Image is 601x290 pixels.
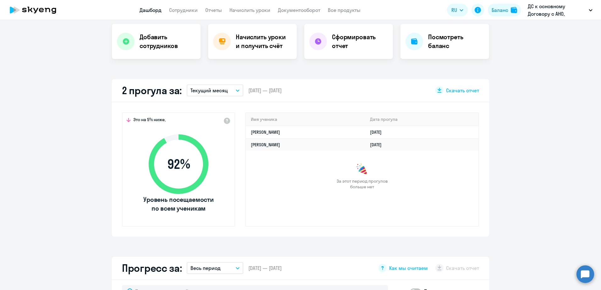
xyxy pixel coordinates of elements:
button: Весь период [187,262,243,274]
img: balance [511,7,517,13]
th: Имя ученика [246,113,365,126]
span: Скачать отчет [446,87,479,94]
a: [PERSON_NAME] [251,129,280,135]
h4: Сформировать отчет [332,33,388,50]
button: ДС к основному Договору с АНО, ХАЙДЕЛЬБЕРГЦЕМЕНТ РУС, ООО [525,3,596,18]
p: Весь период [190,264,221,272]
span: Это на 5% ниже, [133,117,166,124]
a: Документооборот [278,7,320,13]
a: Все продукты [328,7,361,13]
a: Отчеты [205,7,222,13]
span: За этот период прогулов больше нет [336,178,389,190]
h2: 2 прогула за: [122,84,182,97]
h4: Начислить уроки и получить счёт [236,33,290,50]
a: [PERSON_NAME] [251,142,280,148]
img: congrats [356,163,368,176]
span: RU [451,6,457,14]
p: Текущий месяц [190,87,228,94]
span: [DATE] — [DATE] [248,265,282,271]
span: [DATE] — [DATE] [248,87,282,94]
a: Дашборд [140,7,162,13]
a: Сотрудники [169,7,198,13]
h4: Посмотреть баланс [428,33,484,50]
a: Начислить уроки [229,7,270,13]
button: Балансbalance [488,4,521,16]
button: Текущий месяц [187,84,243,96]
th: Дата прогула [365,113,478,126]
span: Уровень посещаемости по всем ученикам [142,195,215,213]
a: [DATE] [370,129,387,135]
p: ДС к основному Договору с АНО, ХАЙДЕЛЬБЕРГЦЕМЕНТ РУС, ООО [528,3,586,18]
button: RU [447,4,468,16]
h4: Добавить сотрудников [140,33,196,50]
div: Баланс [492,6,508,14]
h2: Прогресс за: [122,262,182,274]
span: Как мы считаем [389,265,428,271]
a: [DATE] [370,142,387,148]
span: 92 % [142,157,215,172]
